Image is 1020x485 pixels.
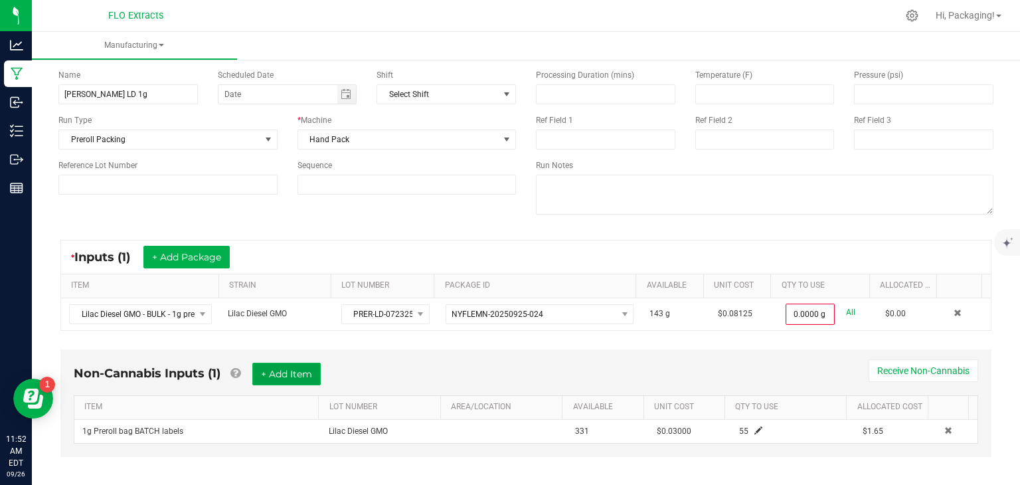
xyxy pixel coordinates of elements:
a: STRAINSortable [229,280,325,291]
span: Toggle calendar [337,85,357,104]
a: Sortable [948,280,977,291]
span: $0.08125 [718,309,752,318]
span: NO DATA FOUND [377,84,516,104]
a: AVAILABLESortable [647,280,699,291]
p: 11:52 AM EDT [6,433,26,469]
a: Allocated CostSortable [880,280,932,291]
span: Pressure (psi) [854,70,903,80]
a: All [846,304,855,322]
span: Ref Field 3 [854,116,891,125]
a: LOT NUMBERSortable [341,280,429,291]
inline-svg: Manufacturing [10,67,23,80]
span: Processing Duration (mins) [536,70,634,80]
span: Inputs (1) [74,250,143,264]
input: Date [218,85,337,104]
span: 55 [739,427,748,436]
span: 331 [575,427,589,436]
a: ITEMSortable [84,402,313,413]
span: g [665,309,670,318]
span: NYFLEMN-20250925-024 [452,310,543,319]
iframe: Resource center [13,379,53,419]
a: LOT NUMBERSortable [329,402,436,413]
span: Run Notes [536,161,573,170]
span: Shift [377,70,393,80]
span: $0.00 [885,309,906,318]
span: Lilac Diesel GMO - BULK - 1g preroll [70,305,195,324]
span: Lilac Diesel GMO [228,309,287,318]
span: Run Type [58,114,92,126]
span: Manufacturing [32,40,237,51]
button: + Add Package [143,246,230,268]
a: ITEMSortable [71,280,213,291]
a: AVAILABLESortable [573,402,639,413]
span: FLO Extracts [108,10,163,21]
span: $0.03000 [657,427,691,436]
span: Non-Cannabis Inputs (1) [74,366,220,381]
button: Receive Non-Cannabis [869,359,978,382]
a: Allocated CostSortable [857,402,923,413]
a: Sortable [938,402,964,413]
a: Manufacturing [32,32,237,60]
a: QTY TO USESortable [782,280,865,291]
a: Unit CostSortable [714,280,766,291]
span: Hand Pack [298,130,499,149]
inline-svg: Analytics [10,39,23,52]
span: Sequence [297,161,332,170]
inline-svg: Outbound [10,153,23,166]
span: $1.65 [863,427,883,436]
a: AREA/LOCATIONSortable [451,402,557,413]
a: Add Non-Cannabis items that were also consumed in the run (e.g. gloves and packaging); Also add N... [230,366,240,381]
span: PRER-LD-072325 [342,305,412,324]
span: Machine [301,116,331,125]
span: Select Shift [377,85,499,104]
inline-svg: Inbound [10,96,23,109]
span: Hi, Packaging! [936,10,995,21]
button: + Add Item [252,363,321,385]
a: QTY TO USESortable [735,402,841,413]
span: Reference Lot Number [58,161,137,170]
span: 1g Preroll bag BATCH labels [82,427,183,436]
inline-svg: Inventory [10,124,23,138]
span: Temperature (F) [695,70,752,80]
inline-svg: Reports [10,181,23,195]
span: Lilac Diesel GMO [329,427,388,436]
span: Name [58,70,80,80]
p: 09/26 [6,469,26,479]
span: 143 [649,309,663,318]
span: Ref Field 2 [695,116,732,125]
iframe: Resource center unread badge [39,377,55,393]
span: Scheduled Date [218,70,274,80]
a: PACKAGE IDSortable [445,280,632,291]
div: Manage settings [904,9,920,22]
span: Ref Field 1 [536,116,573,125]
a: Unit CostSortable [654,402,720,413]
span: Preroll Packing [59,130,260,149]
